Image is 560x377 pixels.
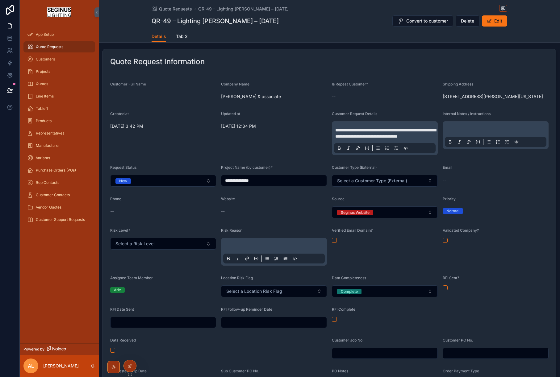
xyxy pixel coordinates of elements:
[461,18,474,24] span: Delete
[337,178,407,184] span: Select a Customer Type (External)
[221,208,225,214] span: --
[20,25,99,233] div: scrollable content
[332,369,348,373] span: PO Notes
[152,17,279,25] h1: QR-49 – Lighting [PERSON_NAME] – [DATE]
[36,131,64,136] span: Representatives
[110,208,114,214] span: --
[152,6,192,12] a: Quote Requests
[36,217,85,222] span: Customer Support Requests
[23,66,95,77] a: Projects
[36,44,63,49] span: Quote Requests
[36,32,54,37] span: App Setup
[110,165,136,170] span: Request Status
[36,193,70,197] span: Customer Contacts
[221,307,272,312] span: RFI Follow-up Reminder Date
[43,363,79,369] p: [PERSON_NAME]
[36,106,48,111] span: Table 1
[341,210,370,215] div: Seginus Website
[221,197,235,201] span: Website
[332,285,438,297] button: Select Button
[443,93,549,100] span: [STREET_ADDRESS][PERSON_NAME][US_STATE]
[119,178,127,184] div: New
[341,289,358,294] div: Complete
[110,57,205,67] h2: Quote Request Information
[110,82,146,86] span: Customer Full Name
[23,202,95,213] a: Vendor Quotes
[110,197,121,201] span: Phone
[110,228,128,233] span: Risk Level
[221,82,249,86] span: Company Name
[23,152,95,164] a: Variants
[332,197,345,201] span: Source
[23,140,95,151] a: Manufacturer
[23,165,95,176] a: Purchase Orders (POs)
[198,6,289,12] a: QR-49 – Lighting [PERSON_NAME] – [DATE]
[221,123,327,129] span: [DATE] 12:34 PM
[23,41,95,52] a: Quote Requests
[23,91,95,102] a: Line Items
[47,7,71,17] img: App logo
[332,338,364,342] span: Customer Job No.
[443,228,479,233] span: Validated Company?
[332,82,368,86] span: Is Repeat Customer?
[36,205,61,210] span: Vendor Quotes
[456,15,479,27] button: Delete
[36,57,55,62] span: Customers
[482,15,507,27] button: Edit
[443,111,491,116] span: Internal Notes / Instructions
[36,118,52,123] span: Products
[443,338,473,342] span: Customer PO No.
[332,175,438,187] button: Select Button
[36,81,48,86] span: Quotes
[221,111,240,116] span: Updated at
[332,93,336,100] span: --
[23,29,95,40] a: App Setup
[226,288,282,294] span: Select a Location Risk Flag
[443,275,459,280] span: RFI Sent?
[443,177,446,183] span: --
[36,180,59,185] span: Rep Contacts
[406,18,448,24] span: Convert to customer
[443,165,452,170] span: Email
[36,168,76,173] span: Purchase Orders (POs)
[36,94,54,99] span: Line Items
[332,228,373,233] span: Verified Email Domain?
[23,177,95,188] a: Rep Contacts
[332,111,377,116] span: Customer Request Details
[159,6,192,12] span: Quote Requests
[392,15,453,27] button: Convert to customer
[443,197,456,201] span: Priority
[443,369,479,373] span: Order Payment Type
[110,238,216,250] button: Select Button
[28,362,34,370] span: AL
[152,31,166,43] a: Details
[110,275,153,280] span: Assigned Team Member
[332,307,355,312] span: RFI Complete
[23,54,95,65] a: Customers
[114,287,121,293] div: Arie
[221,369,259,373] span: Sub Customer PO No.
[446,208,459,214] div: Normal
[23,78,95,89] a: Quotes
[221,285,327,297] button: Select Button
[110,111,129,116] span: Created at
[23,214,95,225] a: Customer Support Requests
[221,275,253,280] span: Location Risk Flag
[443,82,473,86] span: Shipping Address
[23,128,95,139] a: Representatives
[221,228,242,233] span: Risk Reason
[36,143,60,148] span: Manufacturer
[20,343,99,355] a: Powered by
[110,175,216,187] button: Select Button
[110,338,136,342] span: Data Received
[332,165,377,170] span: Customer Type (External)
[115,241,155,247] span: Select a Risk Level
[332,206,438,218] button: Select Button
[152,33,166,39] span: Details
[176,33,188,39] span: Tab 2
[23,115,95,126] a: Products
[332,275,366,280] span: Data Completeness
[221,93,327,100] span: [PERSON_NAME] & associate
[176,31,188,43] a: Tab 2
